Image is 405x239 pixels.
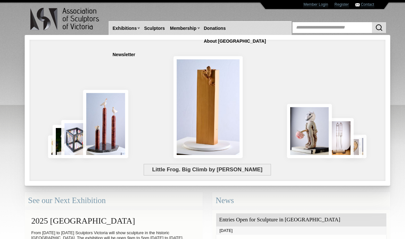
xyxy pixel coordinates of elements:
img: Rising Tides [83,90,129,158]
span: Little Frog. Big Climb by [PERSON_NAME] [144,164,271,175]
img: logo.png [30,6,100,32]
div: [DATE] [216,226,386,235]
a: Sculptors [141,22,167,34]
div: See our Next Exhibition [25,192,203,209]
div: News [212,192,390,209]
a: Member Login [303,2,328,7]
img: Little Frog. Big Climb [173,56,243,158]
a: Membership [167,22,199,34]
img: Contact ASV [355,3,360,6]
a: Exhibitions [110,22,139,34]
a: Newsletter [110,49,138,61]
img: Swingers [325,118,354,158]
a: Contact [361,2,374,7]
a: About [GEOGRAPHIC_DATA] [201,35,269,47]
img: Search [375,24,383,31]
img: Waiting together for the Home coming [350,135,367,158]
img: Let There Be Light [287,104,332,158]
a: Register [334,2,349,7]
h2: 2025 [GEOGRAPHIC_DATA] [28,213,199,229]
div: Entries Open for Sculpture in [GEOGRAPHIC_DATA] [216,213,386,226]
a: Donations [201,22,228,34]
